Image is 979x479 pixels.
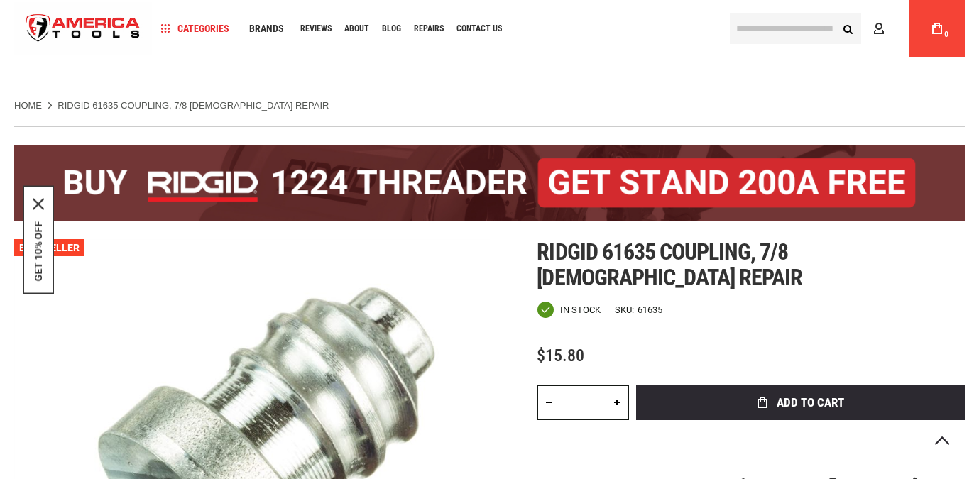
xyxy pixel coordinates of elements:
[376,19,408,38] a: Blog
[408,19,450,38] a: Repairs
[14,145,965,221] img: BOGO: Buy the RIDGID® 1224 Threader (26092), get the 92467 200A Stand FREE!
[636,385,965,420] button: Add to Cart
[450,19,508,38] a: Contact Us
[834,15,861,42] button: Search
[537,238,802,291] span: Ridgid 61635 coupling, 7/8 [DEMOGRAPHIC_DATA] repair
[33,198,44,209] button: Close
[456,24,502,33] span: Contact Us
[780,434,979,479] iframe: LiveChat chat widget
[243,19,290,38] a: Brands
[944,31,948,38] span: 0
[338,19,376,38] a: About
[777,397,844,409] span: Add to Cart
[249,23,284,33] span: Brands
[414,24,444,33] span: Repairs
[344,24,369,33] span: About
[58,100,329,111] strong: RIDGID 61635 COUPLING, 7/8 [DEMOGRAPHIC_DATA] REPAIR
[33,221,44,281] button: GET 10% OFF
[155,19,236,38] a: Categories
[294,19,338,38] a: Reviews
[33,198,44,209] svg: close icon
[638,305,662,314] div: 61635
[537,301,601,319] div: Availability
[537,346,584,365] span: $15.80
[615,305,638,314] strong: SKU
[560,305,601,314] span: In stock
[14,99,42,112] a: Home
[14,2,152,55] img: America Tools
[161,23,229,33] span: Categories
[14,2,152,55] a: store logo
[300,24,332,33] span: Reviews
[382,24,401,33] span: Blog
